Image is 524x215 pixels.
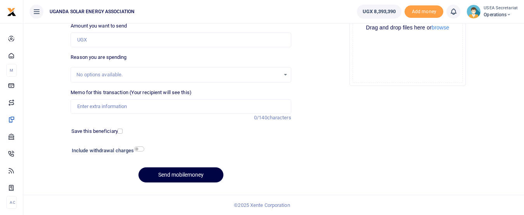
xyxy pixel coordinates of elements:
button: browse [432,25,449,30]
li: M [6,64,17,77]
a: UGX 8,393,390 [357,5,401,19]
span: characters [267,115,291,120]
button: Send mobilemoney [138,167,223,182]
span: UGX 8,393,390 [363,8,396,15]
li: Toup your wallet [405,5,443,18]
span: Operations [484,11,518,18]
img: logo-small [7,7,16,17]
small: USEA Secretariat [484,5,518,12]
div: No options available. [76,71,280,79]
li: Wallet ballance [354,5,405,19]
label: Memo for this transaction (Your recipient will see this) [71,89,192,96]
label: Amount you want to send [71,22,127,30]
span: Add money [405,5,443,18]
input: UGX [71,33,291,47]
label: Reason you are spending [71,53,126,61]
label: Save this beneficiary [71,127,118,135]
span: UGANDA SOLAR ENERGY ASSOCIATION [47,8,138,15]
img: profile-user [467,5,481,19]
h6: Include withdrawal charges [72,148,141,154]
a: profile-user USEA Secretariat Operations [467,5,518,19]
input: Enter extra information [71,99,291,114]
a: logo-small logo-large logo-large [7,9,16,14]
li: Ac [6,196,17,209]
a: Add money [405,8,443,14]
span: 0/140 [254,115,267,120]
div: Drag and drop files here or [353,24,462,31]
